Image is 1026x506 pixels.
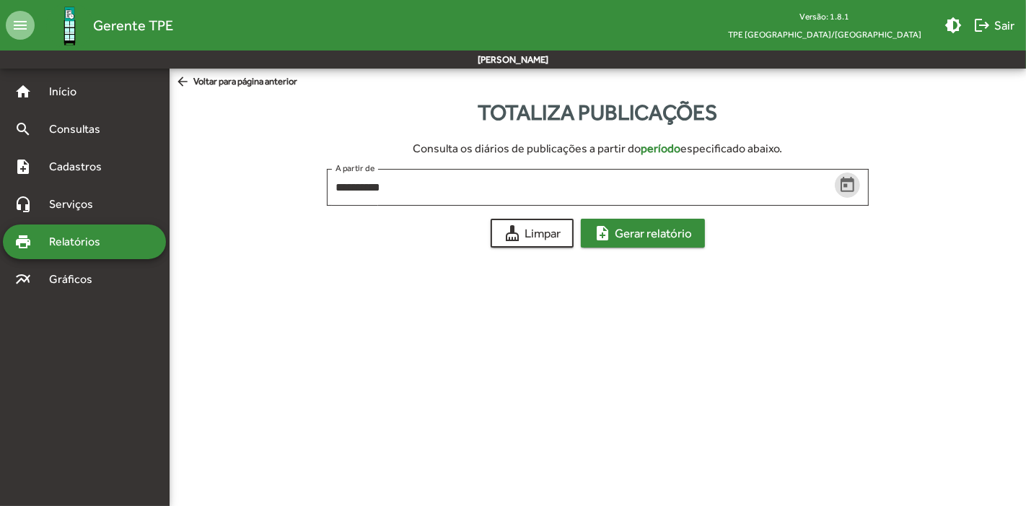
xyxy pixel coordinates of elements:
span: Voltar para página anterior [175,74,297,90]
span: Serviços [40,196,113,213]
mat-icon: brightness_medium [944,17,962,34]
strong: período [641,141,680,155]
img: Logo [46,2,93,49]
span: Gerente TPE [93,14,173,37]
button: Open calendar [835,173,860,198]
mat-icon: search [14,121,32,138]
mat-icon: headset_mic [14,196,32,213]
span: Cadastros [40,158,120,175]
mat-icon: logout [973,17,991,34]
button: Sair [968,12,1020,38]
mat-icon: print [14,233,32,250]
a: Gerente TPE [35,2,173,49]
mat-icon: note_add [14,158,32,175]
div: Consulta os diários de publicações a partir do especificado abaixo. [413,140,782,157]
mat-icon: note_add [594,224,611,242]
button: Gerar relatório [581,219,705,248]
mat-icon: cleaning_services [504,224,521,242]
div: Versão: 1.8.1 [716,7,933,25]
span: Consultas [40,121,119,138]
span: Gerar relatório [594,220,692,246]
mat-icon: arrow_back [175,74,193,90]
span: TPE [GEOGRAPHIC_DATA]/[GEOGRAPHIC_DATA] [716,25,933,43]
span: Relatórios [40,233,119,250]
div: Totaliza publicações [315,96,880,128]
button: Limpar [491,219,574,248]
span: Sair [973,12,1014,38]
span: Limpar [504,220,561,246]
mat-icon: menu [6,11,35,40]
span: Início [40,83,97,100]
mat-icon: home [14,83,32,100]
